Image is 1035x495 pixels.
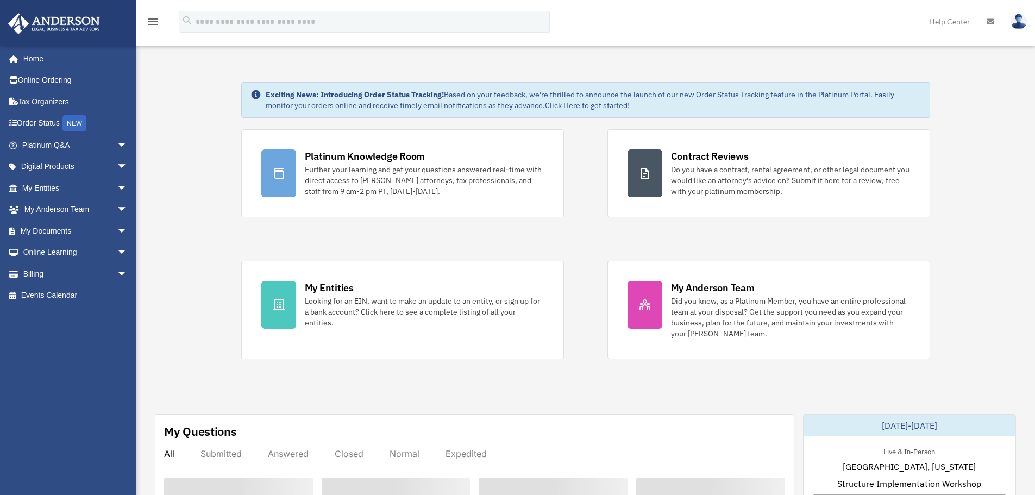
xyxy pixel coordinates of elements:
div: Further your learning and get your questions answered real-time with direct access to [PERSON_NAM... [305,164,544,197]
div: Contract Reviews [671,149,749,163]
a: Platinum Knowledge Room Further your learning and get your questions answered real-time with dire... [241,129,564,217]
span: arrow_drop_down [117,220,139,242]
span: arrow_drop_down [117,156,139,178]
span: arrow_drop_down [117,177,139,199]
span: arrow_drop_down [117,134,139,156]
span: arrow_drop_down [117,242,139,264]
div: My Anderson Team [671,281,755,295]
i: menu [147,15,160,28]
div: Submitted [200,448,242,459]
a: My Documentsarrow_drop_down [8,220,144,242]
div: All [164,448,174,459]
span: arrow_drop_down [117,263,139,285]
div: Did you know, as a Platinum Member, you have an entire professional team at your disposal? Get th... [671,296,910,339]
div: My Questions [164,423,237,440]
div: Live & In-Person [875,445,944,456]
div: Answered [268,448,309,459]
span: arrow_drop_down [117,199,139,221]
div: My Entities [305,281,354,295]
div: Based on your feedback, we're thrilled to announce the launch of our new Order Status Tracking fe... [266,89,921,111]
a: Platinum Q&Aarrow_drop_down [8,134,144,156]
a: Order StatusNEW [8,112,144,135]
a: My Anderson Teamarrow_drop_down [8,199,144,221]
a: My Anderson Team Did you know, as a Platinum Member, you have an entire professional team at your... [607,261,930,359]
div: Closed [335,448,363,459]
div: Expedited [446,448,487,459]
span: [GEOGRAPHIC_DATA], [US_STATE] [843,460,976,473]
a: My Entitiesarrow_drop_down [8,177,144,199]
a: Online Ordering [8,70,144,91]
a: Events Calendar [8,285,144,306]
a: menu [147,19,160,28]
div: Normal [390,448,419,459]
div: Platinum Knowledge Room [305,149,425,163]
strong: Exciting News: Introducing Order Status Tracking! [266,90,444,99]
a: My Entities Looking for an EIN, want to make an update to an entity, or sign up for a bank accoun... [241,261,564,359]
img: Anderson Advisors Platinum Portal [5,13,103,34]
a: Online Learningarrow_drop_down [8,242,144,264]
a: Click Here to get started! [545,101,630,110]
a: Contract Reviews Do you have a contract, rental agreement, or other legal document you would like... [607,129,930,217]
span: Structure Implementation Workshop [837,477,981,490]
a: Digital Productsarrow_drop_down [8,156,144,178]
i: search [181,15,193,27]
a: Billingarrow_drop_down [8,263,144,285]
div: Looking for an EIN, want to make an update to an entity, or sign up for a bank account? Click her... [305,296,544,328]
img: User Pic [1011,14,1027,29]
div: [DATE]-[DATE] [804,415,1015,436]
a: Home [8,48,139,70]
div: Do you have a contract, rental agreement, or other legal document you would like an attorney's ad... [671,164,910,197]
div: NEW [62,115,86,131]
a: Tax Organizers [8,91,144,112]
